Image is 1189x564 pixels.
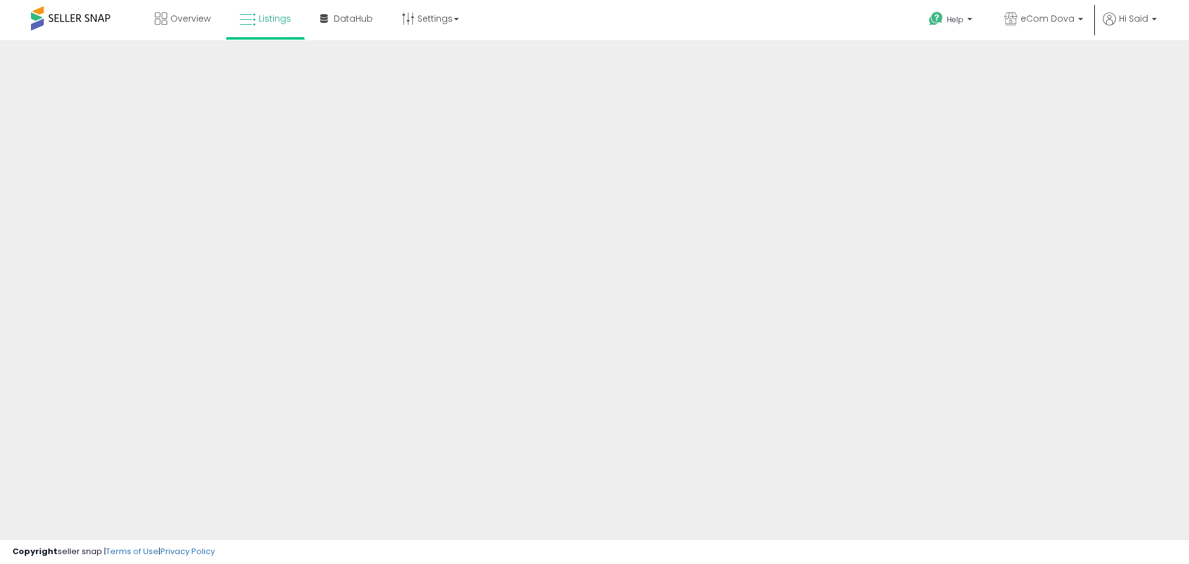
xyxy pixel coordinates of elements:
span: Help [947,14,964,25]
strong: Copyright [12,545,58,557]
span: eCom Dova [1021,12,1074,25]
i: Get Help [928,11,944,27]
span: Listings [259,12,291,25]
a: Privacy Policy [160,545,215,557]
a: Hi Said [1103,12,1157,40]
div: seller snap | | [12,546,215,558]
a: Help [919,2,985,40]
span: Hi Said [1119,12,1148,25]
span: DataHub [334,12,373,25]
span: Overview [170,12,211,25]
a: Terms of Use [106,545,159,557]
